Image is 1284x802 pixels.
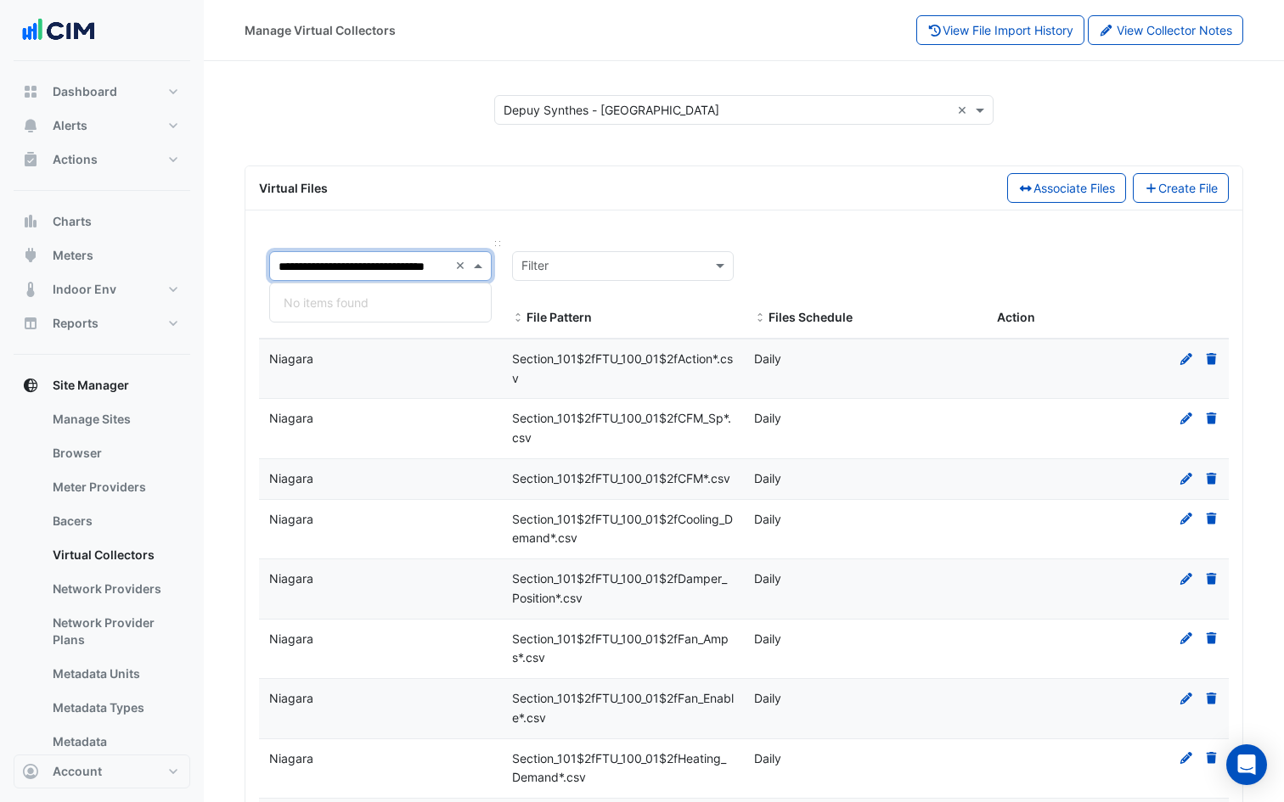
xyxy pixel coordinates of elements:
span: Actions [53,151,98,168]
app-icon: Actions [22,151,39,168]
div: Daily [744,689,987,709]
a: Virtual Collectors [39,538,190,572]
div: Section_101$2fFTU_100_01$2fFan_Amps*.csv [502,630,745,669]
div: Section_101$2fFTU_100_01$2fCFM_Sp*.csv [502,409,745,448]
button: Account [14,754,190,788]
a: Network Provider Plans [39,606,190,657]
div: Open Intercom Messenger [1226,744,1267,785]
app-icon: Charts [22,213,39,230]
span: Alerts [53,117,87,134]
a: Delete [1204,471,1219,485]
span: Files Schedule [769,310,853,324]
span: File Pattern [527,310,592,324]
a: Meter Providers [39,470,190,504]
a: Delete [1204,571,1219,586]
span: Action [997,310,1035,324]
a: Edit [1179,691,1194,705]
a: Metadata Units [39,657,190,691]
span: Niagara [269,351,313,366]
img: Company Logo [20,14,97,48]
div: Section_101$2fFTU_100_01$2fFan_Enable*.csv [502,689,745,728]
span: Reports [53,315,99,332]
div: Manage Virtual Collectors [245,21,396,39]
a: Edit [1179,751,1194,766]
a: Delete [1204,631,1219,646]
app-icon: Site Manager [22,377,39,394]
span: Niagara [269,691,313,705]
span: Indoor Env [53,281,116,298]
div: Daily [744,469,987,489]
a: Metadata Types [39,691,190,725]
app-icon: Meters [22,247,39,264]
button: Site Manager [14,368,190,402]
span: Niagara [269,751,313,766]
div: Daily [744,409,987,429]
div: No items found [270,290,491,315]
button: Charts [14,205,190,238]
button: Dashboard [14,75,190,109]
button: Meters [14,238,190,272]
span: View Collector Notes [1117,23,1232,37]
span: Niagara [269,571,313,586]
button: View Collector Notes [1088,15,1244,45]
div: Virtual Files [249,179,990,197]
button: Associate Files [1007,173,1126,203]
app-icon: Reports [22,315,39,332]
span: Clear [957,101,971,119]
a: Edit [1179,631,1194,646]
button: View File Import History [916,15,1084,45]
span: Account [53,763,102,780]
a: Edit [1179,351,1194,366]
div: Daily [744,749,987,769]
span: File Pattern [512,311,524,325]
a: Delete [1204,691,1219,705]
span: Dashboard [53,83,117,100]
span: Niagara [269,512,313,526]
a: Bacers [39,504,190,538]
a: Delete [1204,411,1219,425]
a: Edit [1179,571,1194,586]
span: Niagara [269,411,313,425]
div: Daily [744,569,987,589]
a: Metadata [39,725,190,759]
div: Section_101$2fFTU_100_01$2fCooling_Demand*.csv [502,510,745,549]
span: Charts [53,213,92,230]
a: Edit [1179,411,1194,425]
span: Niagara [269,631,313,646]
span: Clear [455,256,470,276]
app-icon: Dashboard [22,83,39,100]
button: Indoor Env [14,272,190,306]
div: Section_101$2fFTU_100_01$2fDamper_Position*.csv [502,569,745,609]
div: Section_101$2fFTU_100_01$2fHeating_Demand*.csv [502,749,745,788]
span: Niagara [269,471,313,485]
span: Meters [53,247,93,264]
button: Alerts [14,109,190,143]
button: Reports [14,306,190,340]
span: Site Manager [53,377,129,394]
a: Delete [1204,351,1219,366]
app-icon: Alerts [22,117,39,134]
span: Files Schedule [754,311,766,325]
button: Create File [1133,173,1230,203]
a: Network Providers [39,572,190,606]
ng-dropdown-panel: Options list [269,283,492,322]
a: Delete [1204,751,1219,766]
a: Edit [1179,471,1194,485]
div: Daily [744,630,987,649]
div: Daily [744,350,987,369]
div: Daily [744,510,987,530]
a: Edit [1179,512,1194,526]
a: Delete [1204,512,1219,526]
div: Section_101$2fFTU_100_01$2fAction*.csv [502,350,745,389]
a: Browser [39,436,190,470]
a: Manage Sites [39,402,190,436]
app-icon: Indoor Env [22,281,39,298]
button: Actions [14,143,190,177]
div: Section_101$2fFTU_100_01$2fCFM*.csv [502,469,745,489]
